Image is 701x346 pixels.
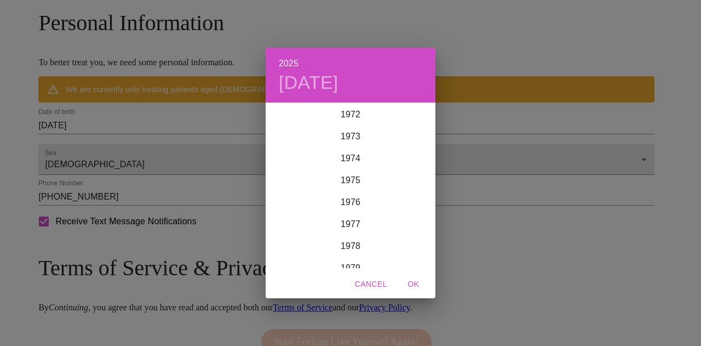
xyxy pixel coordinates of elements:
[266,213,435,235] div: 1977
[266,126,435,148] div: 1973
[350,274,392,294] button: Cancel
[279,56,298,71] button: 2025
[266,235,435,257] div: 1978
[355,277,387,291] span: Cancel
[266,257,435,279] div: 1979
[266,104,435,126] div: 1972
[279,71,338,94] button: [DATE]
[266,169,435,191] div: 1975
[396,274,431,294] button: OK
[400,277,427,291] span: OK
[266,191,435,213] div: 1976
[266,148,435,169] div: 1974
